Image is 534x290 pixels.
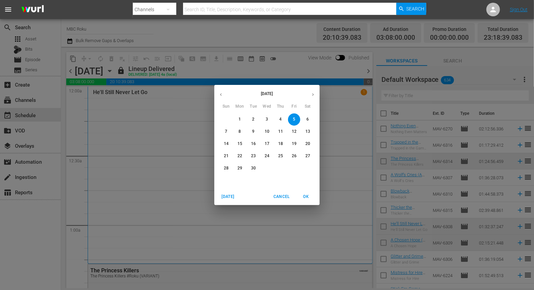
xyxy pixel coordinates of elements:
p: 2 [252,116,254,122]
p: 6 [306,116,309,122]
button: Cancel [271,191,292,202]
button: 22 [234,150,246,162]
button: 18 [274,138,287,150]
button: 10 [261,126,273,138]
button: 6 [302,113,314,126]
button: 2 [247,113,260,126]
p: 17 [265,141,269,147]
span: menu [4,5,12,14]
p: 4 [279,116,282,122]
p: 11 [278,129,283,134]
button: 14 [220,138,232,150]
button: 29 [234,162,246,175]
span: Tue [247,103,260,110]
button: 19 [288,138,300,150]
span: Thu [274,103,287,110]
img: ans4CAIJ8jUAAAAAAAAAAAAAAAAAAAAAAAAgQb4GAAAAAAAAAAAAAAAAAAAAAAAAJMjXAAAAAAAAAAAAAAAAAAAAAAAAgAT5G... [16,2,49,18]
p: 5 [293,116,295,122]
button: 5 [288,113,300,126]
span: Cancel [273,193,290,200]
button: 11 [274,126,287,138]
button: 24 [261,150,273,162]
span: [DATE] [220,193,236,200]
p: 24 [265,153,269,159]
p: [DATE] [228,91,306,97]
p: 20 [305,141,310,147]
button: 25 [274,150,287,162]
p: 15 [237,141,242,147]
p: 26 [292,153,297,159]
button: 23 [247,150,260,162]
button: 13 [302,126,314,138]
p: 28 [224,165,229,171]
button: 9 [247,126,260,138]
span: Mon [234,103,246,110]
button: 1 [234,113,246,126]
p: 9 [252,129,254,134]
button: 20 [302,138,314,150]
p: 10 [265,129,269,134]
button: 4 [274,113,287,126]
button: OK [295,191,317,202]
a: Sign Out [510,7,528,12]
p: 22 [237,153,242,159]
button: 12 [288,126,300,138]
button: 16 [247,138,260,150]
button: 15 [234,138,246,150]
p: 3 [266,116,268,122]
button: 17 [261,138,273,150]
button: 28 [220,162,232,175]
button: 30 [247,162,260,175]
button: 8 [234,126,246,138]
span: Fri [288,103,300,110]
p: 7 [225,129,227,134]
p: 21 [224,153,229,159]
span: Wed [261,103,273,110]
p: 1 [238,116,241,122]
p: 8 [238,129,241,134]
p: 27 [305,153,310,159]
p: 29 [237,165,242,171]
span: Search [407,3,425,15]
p: 18 [278,141,283,147]
p: 19 [292,141,297,147]
p: 30 [251,165,256,171]
span: OK [298,193,314,200]
button: 3 [261,113,273,126]
span: Sat [302,103,314,110]
p: 23 [251,153,256,159]
button: 26 [288,150,300,162]
button: [DATE] [217,191,239,202]
button: 21 [220,150,232,162]
p: 25 [278,153,283,159]
p: 12 [292,129,297,134]
button: 27 [302,150,314,162]
span: Sun [220,103,232,110]
p: 16 [251,141,256,147]
p: 13 [305,129,310,134]
p: 14 [224,141,229,147]
button: 7 [220,126,232,138]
